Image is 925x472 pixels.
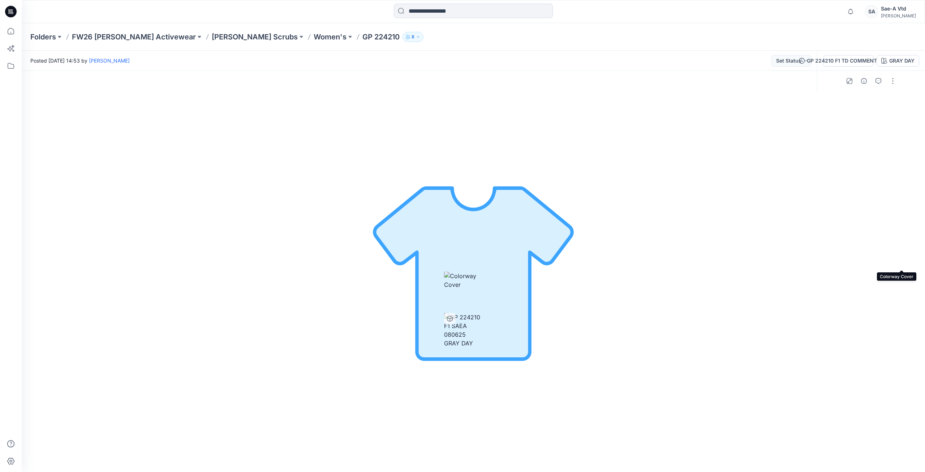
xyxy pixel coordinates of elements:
[362,32,400,42] p: GP 224210
[444,313,481,348] img: GP 224210 F1 SAEA 080625 GRAY DAY
[823,55,874,67] button: GP 224210 F1 TD COMMENTS [DATE]
[403,32,423,42] button: 8
[293,163,654,380] img: no-garment-image-220.svg
[314,32,347,42] a: Women's
[807,57,898,65] div: GP 224210 F1 TD COMMENTS [DATE]
[881,4,916,13] div: Sae-A Vtd
[212,32,298,42] a: [PERSON_NAME] Scrubs
[30,32,56,42] a: Folders
[858,75,870,87] button: Details
[412,33,414,41] p: 8
[89,58,130,64] a: [PERSON_NAME]
[865,5,878,18] div: SA
[444,272,481,289] img: Colorway Cover
[877,55,919,67] button: GRAY DAY
[889,57,915,65] div: GRAY DAY
[881,13,916,18] div: [PERSON_NAME]
[30,57,130,64] span: Posted [DATE] 14:53 by
[72,32,196,42] a: FW26 [PERSON_NAME] Activewear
